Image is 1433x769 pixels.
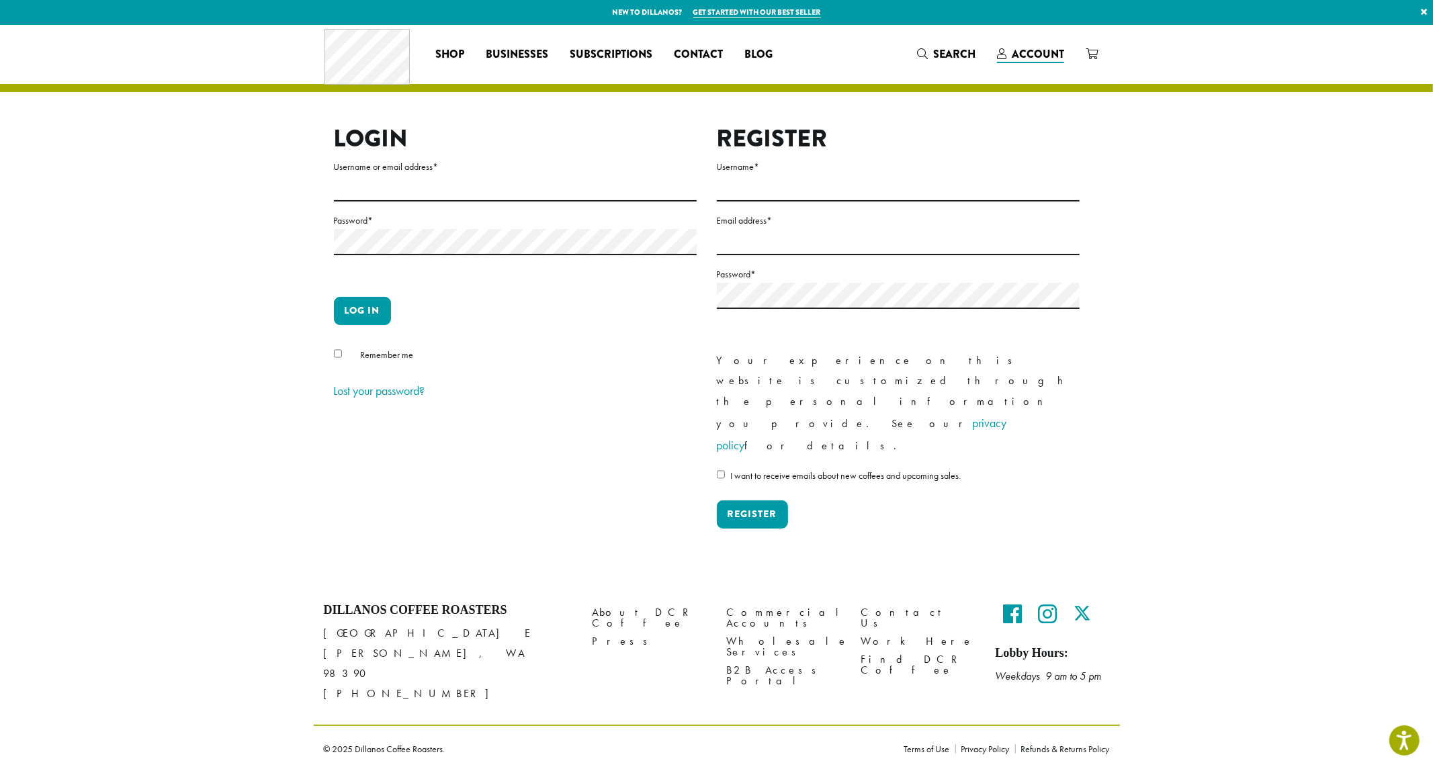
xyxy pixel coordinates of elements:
[717,415,1007,453] a: privacy policy
[717,212,1080,229] label: Email address
[717,124,1080,153] h2: Register
[727,662,841,690] a: B2B Access Portal
[334,383,425,398] a: Lost your password?
[717,351,1080,457] p: Your experience on this website is customized through the personal information you provide. See o...
[486,46,548,63] span: Businesses
[334,124,697,153] h2: Login
[717,470,726,479] input: I want to receive emails about new coffees and upcoming sales.
[717,159,1080,175] label: Username
[425,44,475,65] a: Shop
[744,46,773,63] span: Blog
[727,603,841,632] a: Commercial Accounts
[717,500,788,529] button: Register
[324,603,572,618] h4: Dillanos Coffee Roasters
[674,46,723,63] span: Contact
[730,469,961,482] span: I want to receive emails about new coffees and upcoming sales.
[904,744,955,754] a: Terms of Use
[906,43,986,65] a: Search
[334,159,697,175] label: Username or email address
[933,46,975,62] span: Search
[334,297,391,325] button: Log in
[996,669,1102,683] em: Weekdays 9 am to 5 pm
[996,646,1110,661] h5: Lobby Hours:
[727,632,841,661] a: Wholesale Services
[861,603,975,632] a: Contact Us
[593,603,707,632] a: About DCR Coffee
[693,7,821,18] a: Get started with our best seller
[570,46,652,63] span: Subscriptions
[861,651,975,680] a: Find DCR Coffee
[593,632,707,650] a: Press
[334,212,697,229] label: Password
[717,266,1080,283] label: Password
[1015,744,1110,754] a: Refunds & Returns Policy
[435,46,464,63] span: Shop
[324,623,572,704] p: [GEOGRAPHIC_DATA] E [PERSON_NAME], WA 98390 [PHONE_NUMBER]
[861,632,975,650] a: Work Here
[324,744,884,754] p: © 2025 Dillanos Coffee Roasters.
[955,744,1015,754] a: Privacy Policy
[1012,46,1064,62] span: Account
[360,349,413,361] span: Remember me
